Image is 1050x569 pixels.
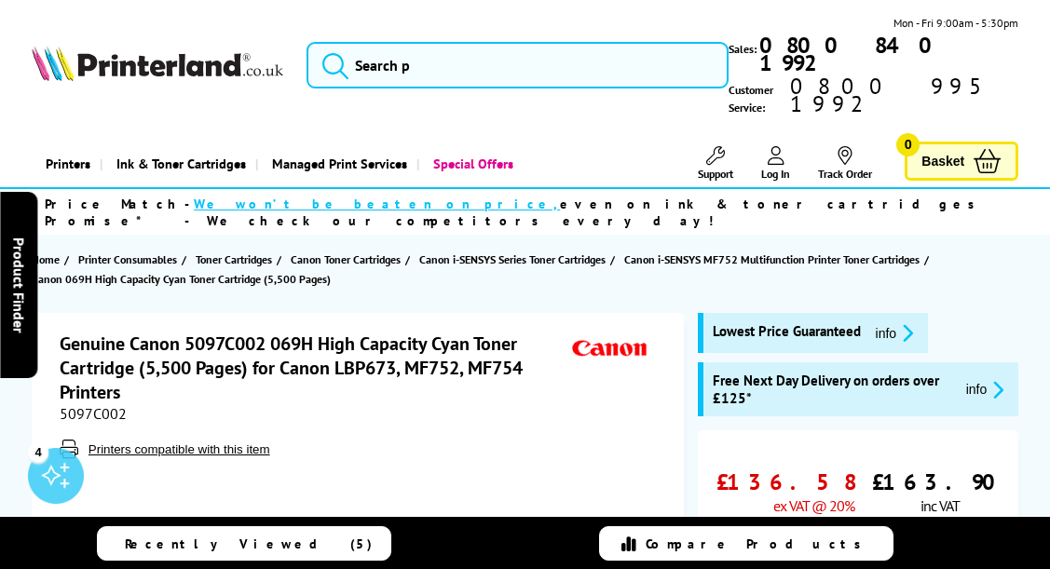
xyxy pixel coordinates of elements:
span: Home [32,250,60,269]
a: Managed Print Services [255,140,416,187]
a: Canon i-SENSYS MF752 Multifunction Printer Toner Cartridges [624,250,924,269]
a: Canon Toner Cartridges [291,250,405,269]
span: Price Match Promise* [45,196,184,229]
span: 0 [896,133,920,156]
b: 0800 840 1992 [759,31,946,77]
a: Canon 069H High Capacity Cyan Toner Cartridge (5,500 Pages) [32,269,335,289]
a: Home [32,250,64,269]
span: ex VAT @ 20% [773,496,854,515]
span: Canon i-SENSYS MF752 Multifunction Printer Toner Cartridges [624,250,920,269]
a: Printers [32,140,100,187]
div: - even on ink & toner cartridges - We check our competitors every day! [184,196,1000,229]
span: Sales: [729,40,757,58]
h1: Genuine Canon 5097C002 069H High Capacity Cyan Toner Cartridge (5,500 Pages) for Canon LBP673, MF... [60,332,567,404]
span: Compare Products [646,535,871,552]
span: Log In [761,167,790,181]
input: Search p [307,42,729,88]
span: Canon 069H High Capacity Cyan Toner Cartridge (5,500 Pages) [32,269,331,289]
button: Printers compatible with this item [83,441,276,457]
span: Free Next Day Delivery on orders over £125* [713,372,951,407]
span: Product Finder [9,237,28,332]
span: 0800 995 1992 [787,77,1018,113]
span: Support [698,167,733,181]
span: Ink & Toner Cartridges [116,140,246,187]
span: We won’t be beaten on price, [194,196,560,212]
span: Lowest Price Guaranteed [713,322,861,344]
img: Printerland Logo [32,46,283,81]
a: Recently Viewed (5) [97,526,391,561]
a: Printer Consumables [78,250,182,269]
img: Canon [567,332,653,366]
a: Compare Products [599,526,893,561]
a: Canon i-SENSYS Series Toner Cartridges [419,250,610,269]
span: £136.58 [716,467,854,496]
span: Basket [921,149,964,174]
a: Log In [761,146,790,181]
span: inc VAT [920,496,960,515]
a: Track Order [818,146,872,181]
span: Canon i-SENSYS Series Toner Cartridges [419,250,606,269]
a: Printerland Logo [32,46,283,85]
span: Mon - Fri 9:00am - 5:30pm [893,14,1018,32]
li: modal_Promise [9,196,1000,228]
span: Customer Service: [729,77,1019,116]
span: £163.90 [872,467,1008,496]
span: Recently Viewed (5) [125,535,373,552]
a: Ink & Toner Cartridges [100,140,255,187]
a: Basket 0 [905,142,1018,182]
span: Canon Toner Cartridges [291,250,401,269]
div: 4 [28,441,48,462]
a: Toner Cartridges [196,250,277,269]
a: 0800 840 1992 [757,36,1019,72]
span: 5097C002 [60,404,127,423]
button: promo-description [870,322,920,344]
a: Special Offers [416,140,523,187]
a: Support [698,146,733,181]
span: Toner Cartridges [196,250,272,269]
button: promo-description [961,379,1010,400]
span: Printer Consumables [78,250,177,269]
